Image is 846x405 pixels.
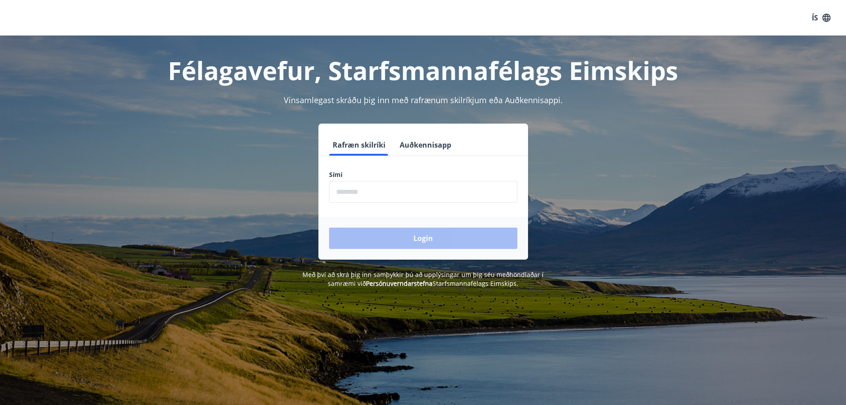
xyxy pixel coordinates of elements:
span: Vinsamlegast skráðu þig inn með rafrænum skilríkjum eða Auðkennisappi. [284,95,563,105]
h1: Félagavefur, Starfsmannafélags Eimskips [114,53,732,87]
a: Persónuverndarstefna [366,279,433,288]
label: Sími [329,170,517,179]
button: ÍS [807,10,835,26]
button: Auðkennisapp [396,134,455,156]
button: Rafræn skilríki [329,134,389,156]
span: Með því að skrá þig inn samþykkir þú að upplýsingar um þig séu meðhöndlaðar í samræmi við Starfsm... [302,270,544,288]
